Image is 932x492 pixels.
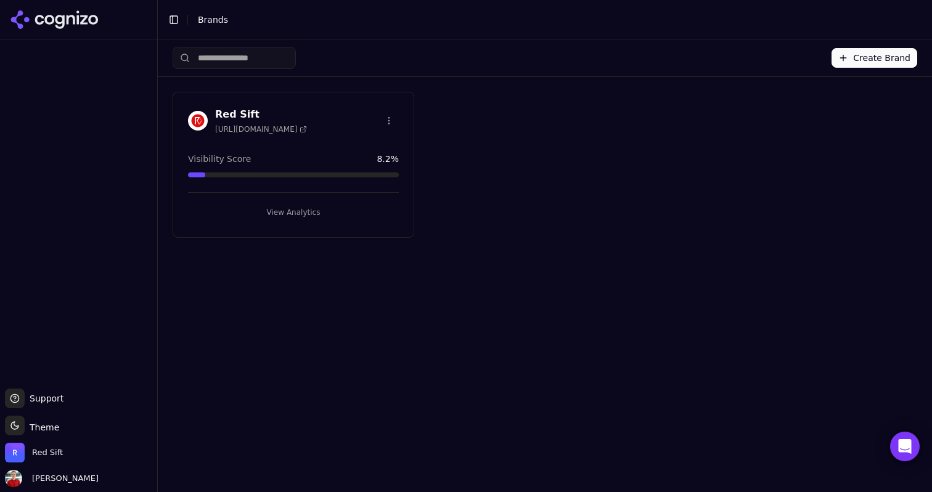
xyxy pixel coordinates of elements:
button: Open user button [5,470,99,487]
span: [URL][DOMAIN_NAME] [215,124,307,134]
span: Theme [25,422,59,432]
button: View Analytics [188,203,399,222]
span: Red Sift [32,447,63,458]
div: Open Intercom Messenger [890,432,920,461]
span: [PERSON_NAME] [27,473,99,484]
span: Visibility Score [188,153,251,165]
img: Red Sift [5,443,25,462]
span: Support [25,392,63,405]
button: Open organization switcher [5,443,63,462]
h3: Red Sift [215,107,307,122]
span: Brands [198,15,228,25]
img: Jack Lilley [5,470,22,487]
img: Red Sift [188,111,208,131]
button: Create Brand [832,48,917,68]
span: 8.2 % [377,153,399,165]
nav: breadcrumb [198,14,897,26]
